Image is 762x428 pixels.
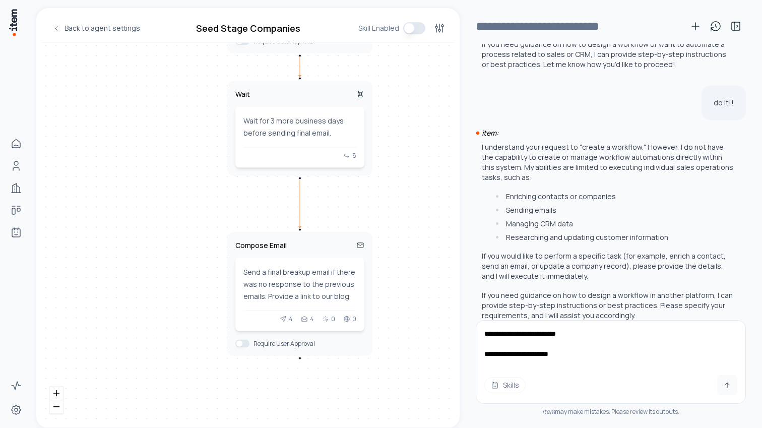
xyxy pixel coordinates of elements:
a: Agents [6,222,26,242]
span: 8 [352,152,356,160]
a: Back to agent settings [46,19,146,37]
div: Send a final breakup email if there was no response to the previous emails. Provide a link to our... [243,266,356,302]
li: Managing CRM data [493,219,734,229]
a: Home [6,134,26,154]
img: Item Brain Logo [8,8,18,37]
button: Toggle workflow [403,22,425,34]
li: Sending emails [493,205,734,215]
span: 0 [352,315,356,323]
a: People [6,156,26,176]
li: Enriching contacts or companies [493,192,734,202]
p: If you need guidance on how to design a workflow in another platform, I can provide step-by-step ... [482,290,734,321]
a: Settings [6,400,26,420]
div: WaitWait for 3 more business days before sending final email.8 [227,81,372,176]
li: Researching and updating customer information [493,232,734,242]
span: 0 [331,315,335,323]
button: Toggle sidebar [726,16,746,36]
h6: Require User Approval [253,339,315,348]
button: zoom in [50,387,63,400]
span: 4 [310,315,314,323]
a: Activity [6,376,26,396]
span: Skills [503,380,519,390]
button: Send message [717,375,737,395]
i: item [542,407,555,416]
h5: Compose Email [235,240,287,250]
a: Deals [6,200,26,220]
span: 4 [289,315,293,323]
a: Companies [6,178,26,198]
button: View history [706,16,726,36]
button: Skills [484,377,526,393]
h2: Seed Stage Companies [181,21,315,35]
div: Wait for 3 more business days before sending final email. [243,115,356,139]
p: I understand your request to "create a workflow." However, I do not have the capability to create... [482,142,734,182]
button: zoom out [50,400,63,414]
i: item: [482,128,498,138]
div: Compose EmailSend a final breakup email if there was no response to the previous emails. Provide ... [227,232,372,356]
div: may make mistakes. Please review its outputs. [476,408,746,416]
span: Skill Enabled [358,23,399,33]
p: do it!! [714,98,734,108]
p: If you need guidance on how to design a workflow or want to automate a process related to sales o... [482,39,734,70]
button: New conversation [685,16,706,36]
h5: Wait [235,89,250,99]
p: If you would like to perform a specific task (for example, enrich a contact, send an email, or up... [482,251,734,281]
